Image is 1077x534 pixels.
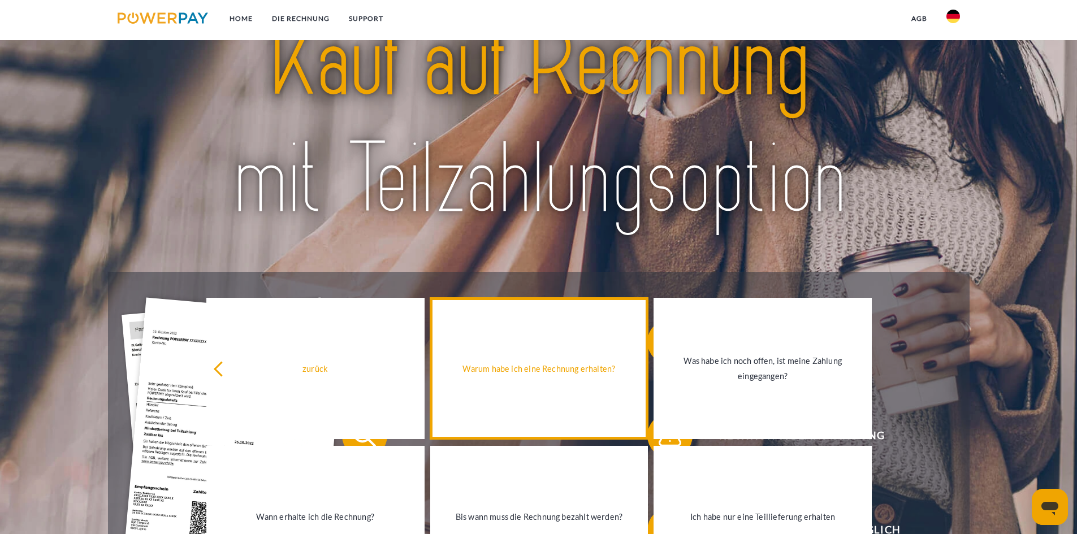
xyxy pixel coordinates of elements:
[1032,489,1068,525] iframe: Schaltfläche zum Öffnen des Messaging-Fensters; Konversation läuft
[220,8,262,29] a: Home
[213,361,418,376] div: zurück
[339,8,393,29] a: SUPPORT
[660,509,865,524] div: Ich habe nur eine Teillieferung erhalten
[654,298,872,439] a: Was habe ich noch offen, ist meine Zahlung eingegangen?
[660,353,865,384] div: Was habe ich noch offen, ist meine Zahlung eingegangen?
[118,12,209,24] img: logo-powerpay.svg
[902,8,937,29] a: agb
[437,509,642,524] div: Bis wann muss die Rechnung bezahlt werden?
[437,361,642,376] div: Warum habe ich eine Rechnung erhalten?
[213,509,418,524] div: Wann erhalte ich die Rechnung?
[946,10,960,23] img: de
[262,8,339,29] a: DIE RECHNUNG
